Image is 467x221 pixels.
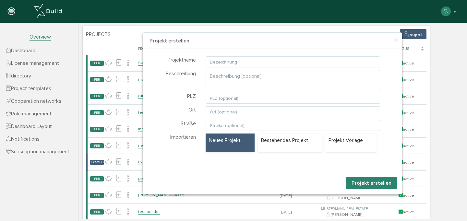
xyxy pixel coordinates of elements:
[11,110,52,117] font: Role management
[11,85,51,92] font: Project templates
[87,111,118,118] p: Importieren
[11,73,31,79] font: directory
[30,34,51,40] font: Overview
[11,60,59,66] font: License management
[128,34,303,45] input: Bezeichnung
[11,136,40,142] font: Notifications
[435,190,467,221] iframe: Chat Widget
[87,47,118,54] p: Beschreibung
[11,47,35,54] font: Dashboard
[183,114,241,121] p: Bestehendes Projekt
[87,34,118,41] p: Projektname
[87,70,118,77] p: PLZ
[11,98,61,104] font: Cooperation networks
[87,97,118,104] p: Straße
[11,123,52,130] font: Dashboard Layout
[128,70,303,81] input: PLZ (optional)
[78,23,467,219] iframe: To enrich screen reader interactions, please activate Accessibility in Grammarly extension settings
[11,148,69,155] font: Subscription management
[128,84,303,95] input: Ort (optional)
[87,84,118,91] p: Ort
[251,114,296,121] p: Projekt Vorlage
[128,97,303,108] input: Straße (optional)
[268,154,319,167] button: Projekt erstellen
[131,114,174,121] p: Neues Projekt
[34,4,62,18] img: xBuild_Logo_Horizontal_White.png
